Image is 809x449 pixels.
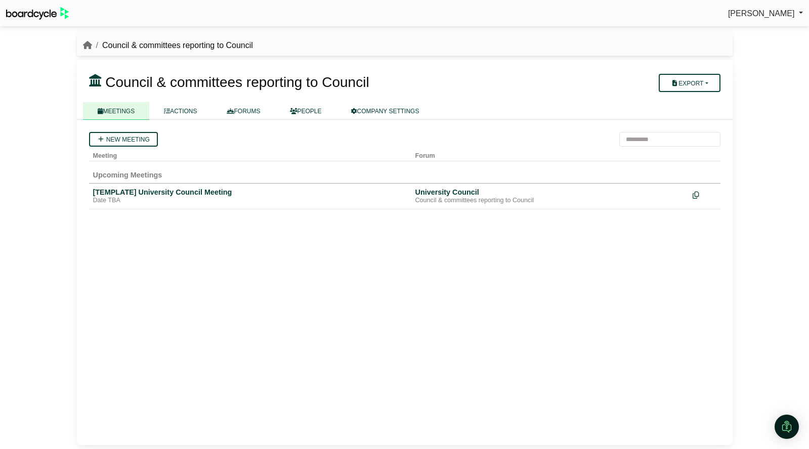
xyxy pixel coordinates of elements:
[105,74,369,90] span: Council & committees reporting to Council
[659,74,720,92] button: Export
[83,39,253,52] nav: breadcrumb
[93,197,407,205] div: Date TBA
[775,415,799,439] div: Open Intercom Messenger
[728,7,803,20] a: [PERSON_NAME]
[92,39,253,52] li: Council & committees reporting to Council
[275,102,336,120] a: PEOPLE
[149,102,211,120] a: ACTIONS
[93,188,407,197] div: [TEMPLATE] University Council Meeting
[93,188,407,205] a: [TEMPLATE] University Council Meeting Date TBA
[336,102,434,120] a: COMPANY SETTINGS
[415,197,685,205] div: Council & committees reporting to Council
[693,188,716,201] div: Make a copy
[728,9,795,18] span: [PERSON_NAME]
[415,188,685,197] div: University Council
[6,7,69,20] img: BoardcycleBlackGreen-aaafeed430059cb809a45853b8cf6d952af9d84e6e89e1f1685b34bfd5cb7d64.svg
[89,147,411,161] th: Meeting
[411,147,689,161] th: Forum
[212,102,275,120] a: FORUMS
[83,102,150,120] a: MEETINGS
[93,171,162,179] span: Upcoming Meetings
[89,132,158,147] a: New meeting
[415,188,685,205] a: University Council Council & committees reporting to Council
